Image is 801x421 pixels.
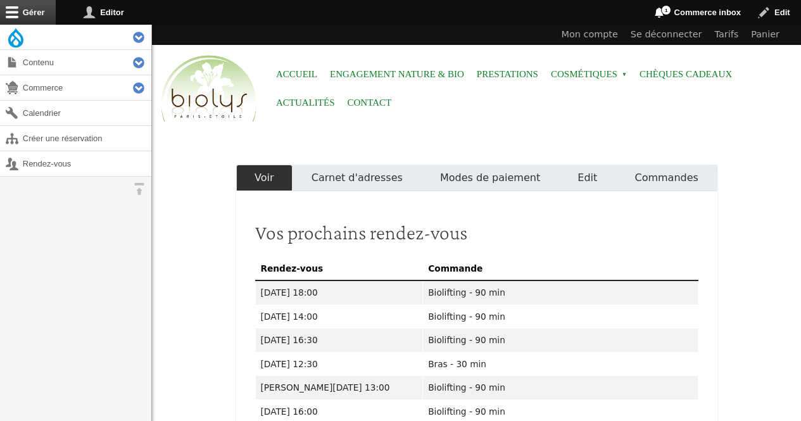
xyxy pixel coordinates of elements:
[261,335,318,345] time: [DATE] 16:30
[255,256,423,280] th: Rendez-vous
[236,165,293,191] a: Voir
[255,220,698,244] h2: Vos prochains rendez-vous
[423,352,698,376] td: Bras - 30 min
[745,25,786,45] a: Panier
[158,53,260,125] img: Accueil
[477,60,538,89] a: Prestations
[293,165,421,191] a: Carnet d'adresses
[261,406,318,417] time: [DATE] 16:00
[640,60,732,89] a: Chèques cadeaux
[421,165,558,191] a: Modes de paiement
[127,177,151,201] button: Orientation horizontale
[261,311,318,322] time: [DATE] 14:00
[261,287,318,298] time: [DATE] 18:00
[622,72,627,77] span: »
[276,89,335,117] a: Actualités
[276,60,317,89] a: Accueil
[709,25,745,45] a: Tarifs
[423,305,698,329] td: Biolifting - 90 min
[423,280,698,305] td: Biolifting - 90 min
[559,165,616,191] a: Edit
[330,60,464,89] a: Engagement Nature & Bio
[423,376,698,400] td: Biolifting - 90 min
[236,165,717,191] nav: Onglets
[348,89,392,117] a: Contact
[152,25,801,133] header: Entête du site
[624,25,709,45] a: Se déconnecter
[616,165,717,191] a: Commandes
[661,5,671,15] span: 1
[423,329,698,353] td: Biolifting - 90 min
[423,256,698,280] th: Commande
[551,60,627,89] span: Cosmétiques
[261,382,390,393] time: [PERSON_NAME][DATE] 13:00
[261,359,318,369] time: [DATE] 12:30
[555,25,624,45] a: Mon compte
